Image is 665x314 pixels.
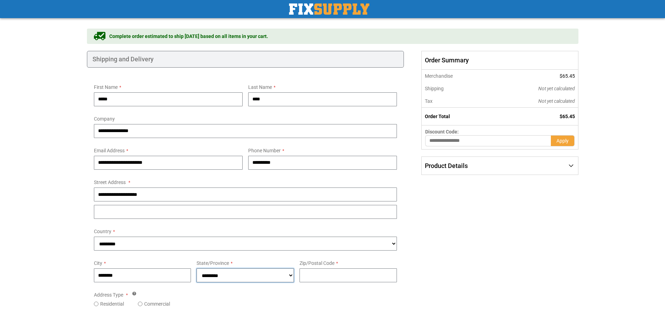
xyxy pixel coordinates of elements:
[538,86,575,91] span: Not yet calculated
[94,179,126,185] span: Street Address
[551,135,575,146] button: Apply
[289,3,369,15] a: store logo
[87,51,404,68] div: Shipping and Delivery
[109,33,268,40] span: Complete order estimated to ship [DATE] based on all items in your cart.
[94,260,102,266] span: City
[422,95,491,108] th: Tax
[94,229,111,234] span: Country
[197,260,229,266] span: State/Province
[560,114,575,119] span: $65.45
[425,86,444,91] span: Shipping
[94,84,118,90] span: First Name
[94,148,125,153] span: Email Address
[556,138,569,144] span: Apply
[421,51,578,70] span: Order Summary
[425,162,468,169] span: Product Details
[422,70,491,82] th: Merchandise
[425,114,450,119] strong: Order Total
[144,300,170,307] label: Commercial
[538,98,575,104] span: Not yet calculated
[289,3,369,15] img: Fix Industrial Supply
[94,292,123,298] span: Address Type
[248,84,272,90] span: Last Name
[425,129,459,135] span: Discount Code:
[100,300,124,307] label: Residential
[300,260,334,266] span: Zip/Postal Code
[94,116,115,122] span: Company
[560,73,575,79] span: $65.45
[248,148,281,153] span: Phone Number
